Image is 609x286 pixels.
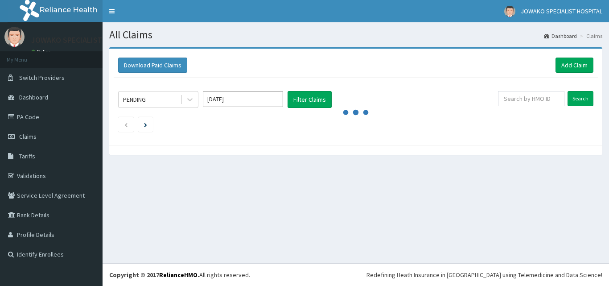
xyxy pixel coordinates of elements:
h1: All Claims [109,29,602,41]
span: Claims [19,133,37,141]
span: Dashboard [19,93,48,101]
div: Redefining Heath Insurance in [GEOGRAPHIC_DATA] using Telemedicine and Data Science! [366,270,602,279]
a: Online [31,49,53,55]
span: JOWAKO SPECIALIST HOSPITAL [521,7,602,15]
a: Next page [144,120,147,128]
button: Filter Claims [288,91,332,108]
input: Search by HMO ID [498,91,564,106]
input: Select Month and Year [203,91,283,107]
div: PENDING [123,95,146,104]
svg: audio-loading [342,99,369,126]
a: Add Claim [556,58,593,73]
span: Tariffs [19,152,35,160]
input: Search [568,91,593,106]
img: User Image [4,27,25,47]
p: JOWAKO SPECIALIST HOSPITAL [31,36,139,44]
span: Switch Providers [19,74,65,82]
a: Dashboard [544,32,577,40]
footer: All rights reserved. [103,263,609,286]
li: Claims [578,32,602,40]
strong: Copyright © 2017 . [109,271,199,279]
a: RelianceHMO [159,271,198,279]
a: Previous page [124,120,128,128]
button: Download Paid Claims [118,58,187,73]
img: User Image [504,6,515,17]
